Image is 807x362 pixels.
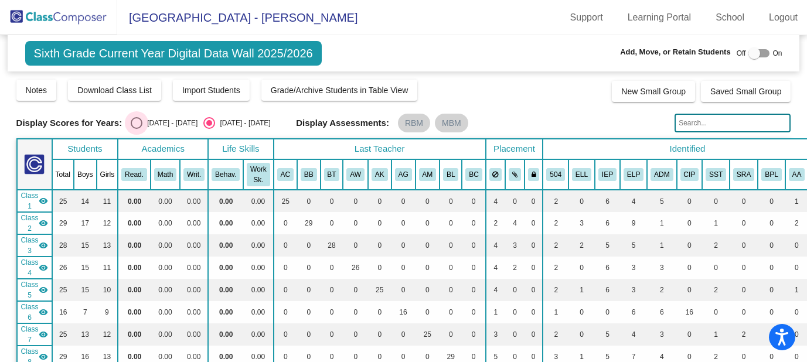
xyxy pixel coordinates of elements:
td: 15 [74,257,97,279]
td: 0 [368,301,391,323]
button: ADM [651,168,673,181]
button: AM [419,168,437,181]
button: Download Class List [68,80,161,101]
td: 0 [462,234,485,257]
td: 0.00 [180,301,208,323]
th: Boys [74,159,97,190]
td: 14 [74,190,97,212]
td: 4 [620,190,647,212]
button: Math [154,168,176,181]
td: 0 [730,257,758,279]
td: 0 [440,323,462,346]
td: A-Yingyan Gu - A [17,301,52,323]
td: 0 [321,257,343,279]
th: B-Lufei Lin [440,159,462,190]
td: 0 [525,257,543,279]
button: AW [346,168,364,181]
button: BT [324,168,340,181]
td: 0 [297,323,321,346]
td: 3 [568,212,595,234]
td: 0 [321,212,343,234]
td: 28 [321,234,343,257]
span: Off [737,48,746,59]
td: 0.00 [208,279,243,301]
td: 6 [595,212,620,234]
td: 4 [486,190,506,212]
td: 6 [620,301,647,323]
td: 0 [297,257,321,279]
th: Keep away students [486,159,506,190]
td: 1 [647,234,676,257]
button: Notes [16,80,57,101]
td: 0.00 [180,190,208,212]
td: 0 [297,190,321,212]
td: 0 [595,301,620,323]
td: A Meagan Willard - No Class Name [17,257,52,279]
td: 0 [321,323,343,346]
span: Class 1 [21,190,39,211]
td: 9 [620,212,647,234]
td: 1 [568,279,595,301]
th: B Allison Bol [297,159,321,190]
th: Keep with students [505,159,525,190]
span: Notes [26,86,47,95]
span: Class 3 [21,235,39,256]
th: Gifted [620,159,647,190]
td: 2 [543,190,568,212]
td: 0 [758,301,785,323]
td: 7 [74,301,97,323]
td: 4 [486,257,506,279]
td: 0 [391,257,416,279]
th: Reading Intervention [730,159,758,190]
button: BC [465,168,482,181]
td: 5 [595,234,620,257]
td: 1 [647,212,676,234]
td: 0 [758,190,785,212]
span: Class 5 [21,279,39,300]
td: A Christie Kirk - No Class Name [17,279,52,301]
td: 0 [440,234,462,257]
td: 4 [486,279,506,301]
td: 25 [416,323,440,346]
span: Add, Move, or Retain Students [620,46,731,58]
td: 0 [440,279,462,301]
button: BL [443,168,458,181]
td: 0 [525,234,543,257]
td: 0.00 [208,257,243,279]
td: 0 [368,234,391,257]
td: 2 [486,212,506,234]
td: 0 [758,257,785,279]
td: 10 [97,279,118,301]
td: A- Helen Clark - No Class Name [17,190,52,212]
td: 4 [486,234,506,257]
button: Read. [121,168,147,181]
td: 0 [758,234,785,257]
td: 0.00 [151,323,180,346]
td: 16 [677,301,703,323]
th: Academics [118,139,208,159]
button: AG [395,168,412,181]
th: Placement [486,139,543,159]
th: Chinese Immersion Program [677,159,703,190]
span: Import Students [182,86,240,95]
td: 0.00 [243,301,273,323]
td: 0 [343,323,367,346]
td: 0 [391,279,416,301]
td: 25 [52,190,74,212]
td: 0 [525,279,543,301]
th: A Christie Kirk [368,159,391,190]
button: Behav. [212,168,240,181]
td: 25 [274,190,297,212]
td: 6 [595,257,620,279]
mat-icon: visibility [39,308,48,317]
td: 0 [462,257,485,279]
th: B Sheri Curtin [462,159,485,190]
td: 2 [543,212,568,234]
td: 0 [274,212,297,234]
td: 0 [297,301,321,323]
td: 29 [297,212,321,234]
td: 6 [595,279,620,301]
mat-icon: visibility [39,285,48,295]
td: 1 [702,212,730,234]
td: 0 [391,234,416,257]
